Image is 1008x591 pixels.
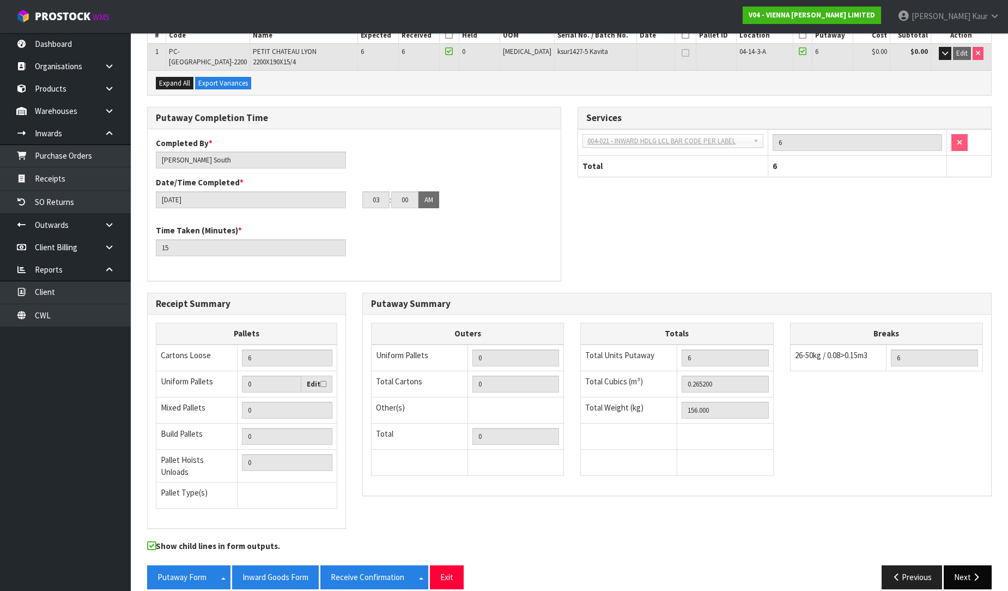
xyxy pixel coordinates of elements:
[953,47,971,60] button: Edit
[430,565,464,589] button: Exit
[882,565,943,589] button: Previous
[749,10,875,20] strong: V04 - VIENNA [PERSON_NAME] LIMITED
[557,47,608,56] span: ksur1427-5 Kavita
[372,397,468,423] td: Other(s)
[743,7,881,24] a: V04 - VIENNA [PERSON_NAME] LIMITED
[581,323,773,345] th: Totals
[739,47,766,56] span: 04-14-3-A
[156,77,193,90] button: Expand All
[147,540,280,554] label: Show child lines in form outputs.
[872,47,887,56] span: $0.00
[472,376,560,393] input: OUTERS TOTAL = CTN
[815,47,818,56] span: 6
[242,376,301,393] input: Uniform Pallets
[391,191,418,208] input: MM
[472,428,560,445] input: TOTAL PACKS
[93,12,110,22] small: WMS
[156,345,238,371] td: Cartons Loose
[156,137,212,149] label: Completed By
[371,299,983,309] h3: Putaway Summary
[156,239,346,256] input: Time Taken
[156,113,552,123] h3: Putaway Completion Time
[156,424,238,450] td: Build Pallets
[402,47,405,56] span: 6
[956,49,968,58] span: Edit
[912,11,970,21] span: [PERSON_NAME]
[156,191,346,208] input: Date/Time completed
[242,454,332,471] input: UNIFORM P + MIXED P + BUILD P
[418,191,439,209] button: AM
[390,191,391,209] td: :
[578,156,768,177] th: Total
[169,47,247,66] span: PC-[GEOGRAPHIC_DATA]-2200
[16,9,30,23] img: cube-alt.png
[372,371,468,397] td: Total Cartons
[156,323,337,345] th: Pallets
[581,345,677,371] td: Total Units Putaway
[586,113,983,123] h3: Services
[242,349,332,366] input: Manual
[462,47,465,56] span: 0
[35,9,90,23] span: ProStock
[155,47,159,56] span: 1
[156,397,238,424] td: Mixed Pallets
[156,225,242,236] label: Time Taken (Minutes)
[361,47,364,56] span: 6
[307,379,326,390] label: Edit
[253,47,317,66] span: PETIT CHATEAU LYON 2200X190X15/4
[972,11,988,21] span: Kaur
[156,450,238,483] td: Pallet Hoists Unloads
[372,345,468,371] td: Uniform Pallets
[156,371,238,397] td: Uniform Pallets
[242,428,332,445] input: Manual
[503,47,551,56] span: [MEDICAL_DATA]
[362,191,390,208] input: HH
[773,161,777,171] span: 6
[372,323,564,345] th: Outers
[242,402,332,419] input: Manual
[472,349,560,366] input: UNIFORM P LINES
[910,47,928,56] strong: $0.00
[790,323,982,345] th: Breaks
[159,79,190,88] span: Expand All
[944,565,992,589] button: Next
[587,135,749,148] span: 004-021 - INWARD HDLG LCL BAR CODE PER LABEL
[232,565,319,589] button: Inward Goods Form
[581,397,677,423] td: Total Weight (kg)
[795,350,867,360] span: 26-50kg / 0.08>0.15m3
[156,299,337,309] h3: Receipt Summary
[581,371,677,397] td: Total Cubics (m³)
[372,423,468,449] td: Total
[156,483,238,509] td: Pallet Type(s)
[320,565,415,589] button: Receive Confirmation
[195,77,251,90] button: Export Variances
[147,565,217,589] button: Putaway Form
[156,177,244,188] label: Date/Time Completed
